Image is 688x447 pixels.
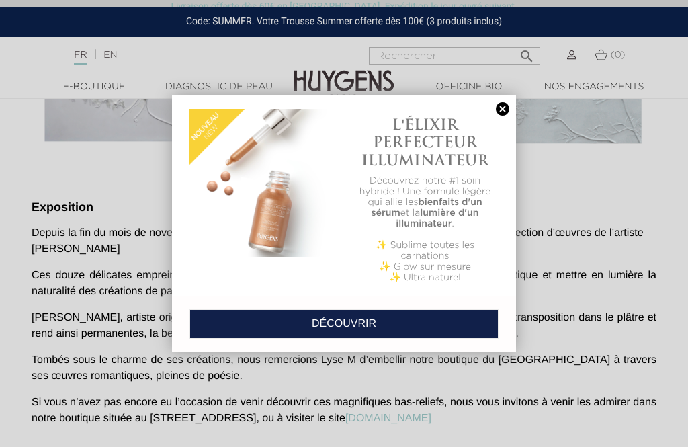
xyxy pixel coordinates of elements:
a: DÉCOUVRIR [189,309,499,339]
b: bienfaits d'un sérum [372,198,482,218]
p: ✨ Ultra naturel [351,272,499,283]
p: ✨ Glow sur mesure [351,261,499,272]
h1: L'ÉLIXIR PERFECTEUR ILLUMINATEUR [351,116,499,169]
p: Découvrez notre #1 soin hybride ! Une formule légère qui allie les et la . [351,175,499,229]
p: ✨ Sublime toutes les carnations [351,240,499,261]
b: lumière d'un illuminateur [396,208,478,229]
